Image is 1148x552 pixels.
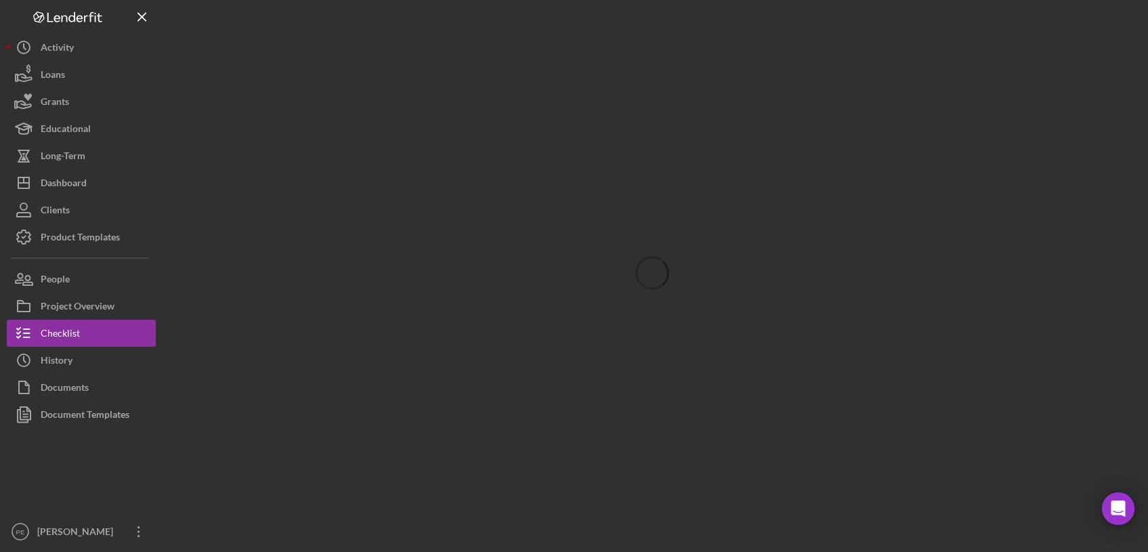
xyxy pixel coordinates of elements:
div: [PERSON_NAME] [34,518,122,549]
button: Document Templates [7,401,156,428]
button: Project Overview [7,293,156,320]
div: Document Templates [41,401,129,431]
button: Activity [7,34,156,61]
button: Checklist [7,320,156,347]
button: PE[PERSON_NAME] [7,518,156,545]
div: Activity [41,34,74,64]
button: Dashboard [7,169,156,196]
div: Product Templates [41,224,120,254]
text: PE [16,528,25,536]
div: Documents [41,374,89,404]
div: Loans [41,61,65,91]
button: Long-Term [7,142,156,169]
button: Product Templates [7,224,156,251]
div: Educational [41,115,91,146]
div: Grants [41,88,69,119]
button: Documents [7,374,156,401]
div: Long-Term [41,142,85,173]
div: Checklist [41,320,80,350]
div: Dashboard [41,169,87,200]
div: People [41,266,70,296]
button: Grants [7,88,156,115]
div: Clients [41,196,70,227]
button: History [7,347,156,374]
button: Educational [7,115,156,142]
div: Project Overview [41,293,114,323]
button: Clients [7,196,156,224]
div: Open Intercom Messenger [1102,492,1134,525]
button: Loans [7,61,156,88]
div: History [41,347,72,377]
button: People [7,266,156,293]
